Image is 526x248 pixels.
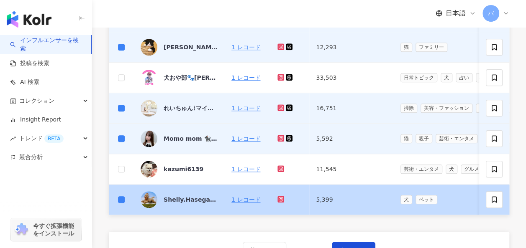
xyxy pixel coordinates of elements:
a: 1 レコード [231,166,260,172]
span: 今すぐ拡張機能をインストール [33,222,79,237]
span: トレンド [19,129,64,148]
a: KOL Avatarkazumi6139 [141,161,218,177]
td: 33,503 [309,63,393,93]
div: kazumi6139 [164,165,203,173]
a: KOL AvatarShelly.Hasegawa,4197692508 [141,191,218,208]
span: 掃除 [400,104,417,113]
span: ファミリー [416,43,447,52]
a: 1 レコード [231,105,260,111]
span: ペット [416,195,437,204]
a: Insight Report [10,116,61,124]
span: グルメ [461,164,482,174]
a: KOL Avatar[PERSON_NAME],2336226607 [141,39,218,56]
a: 1 レコード [231,74,260,81]
img: KOL Avatar [141,130,157,147]
span: rise [10,136,16,142]
a: 1 レコード [231,196,260,203]
span: コレクション [19,91,54,110]
div: BETA [44,134,64,143]
a: 投稿を検索 [10,59,49,68]
div: Shelly.Hasegawa,4197692508 [164,195,218,204]
div: 犬おや部🐾[PERSON_NAME]やん【子供できず犬産みました】,2931681545 [164,73,218,82]
span: バ [488,9,494,18]
span: 親子 [416,134,432,143]
div: [PERSON_NAME],2336226607 [164,43,218,51]
span: 犬 [446,164,457,174]
img: KOL Avatar [141,161,157,177]
span: 芸術・エンタメ [400,164,442,174]
span: 猫 [400,43,412,52]
a: KOL Avatar犬おや部🐾[PERSON_NAME]やん【子供できず犬産みました】,2931681545 [141,69,218,86]
a: KOL Avatarれいちゅん⌇マイホームの暮らしとインテリア,5931408916 [141,100,218,116]
img: KOL Avatar [141,39,157,56]
td: 11,545 [309,154,393,185]
a: AI 検索 [10,78,39,86]
a: searchインフルエンサーを検索 [10,36,84,53]
td: 5,592 [309,124,393,154]
span: 日常トピック [400,73,437,82]
a: chrome extension今すぐ拡張機能をインストール [11,218,81,241]
span: 芸術・エンタメ [436,134,477,143]
img: chrome extension [13,223,29,236]
span: 日常トピック [476,104,513,113]
div: れいちゅん⌇マイホームの暮らしとインテリア,5931408916 [164,104,218,112]
span: 犬 [400,195,412,204]
td: 12,293 [309,32,393,63]
span: 競合分析 [19,148,43,167]
span: 犬 [441,73,452,82]
a: 1 レコード [231,135,260,142]
img: logo [7,11,51,28]
span: 占い [456,73,472,82]
img: KOL Avatar [141,100,157,116]
img: KOL Avatar [141,69,157,86]
td: 5,399 [309,185,393,215]
span: ペット [476,73,498,82]
td: 16,751 [309,93,393,124]
div: Momo mom 🐈‍⬛,2219904199 [164,134,218,143]
span: 猫 [400,134,412,143]
a: 1 レコード [231,44,260,51]
a: KOL AvatarMomo mom 🐈‍⬛,2219904199 [141,130,218,147]
span: 美容・ファッション [421,104,472,113]
img: KOL Avatar [141,191,157,208]
span: 日本語 [446,9,466,18]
